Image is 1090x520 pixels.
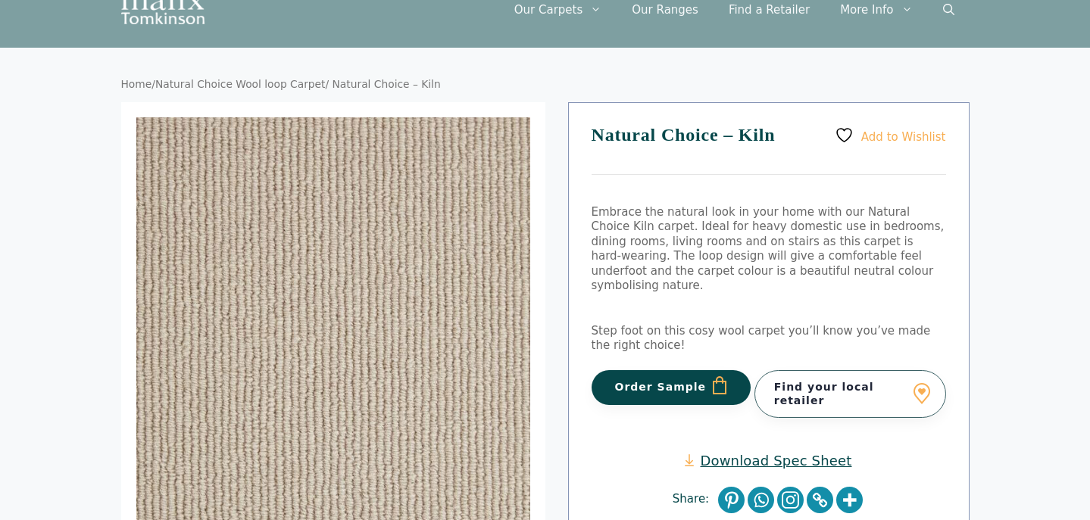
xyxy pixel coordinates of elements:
[592,370,751,405] button: Order Sample
[807,487,833,513] a: Copy Link
[592,324,946,353] p: Step foot on this cosy wool carpet you’ll know you’ve made the right choice!
[121,78,152,90] a: Home
[861,129,946,143] span: Add to Wishlist
[748,487,774,513] a: Whatsapp
[754,370,946,417] a: Find your local retailer
[121,78,970,92] nav: Breadcrumb
[835,126,945,145] a: Add to Wishlist
[592,126,946,175] h1: Natural Choice – Kiln
[673,492,717,507] span: Share:
[836,487,863,513] a: More
[718,487,745,513] a: Pinterest
[685,452,851,469] a: Download Spec Sheet
[155,78,326,90] a: Natural Choice Wool loop Carpet
[592,205,946,294] p: Embrace the natural look in your home with our Natural Choice Kiln carpet. Ideal for heavy domest...
[777,487,804,513] a: Instagram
